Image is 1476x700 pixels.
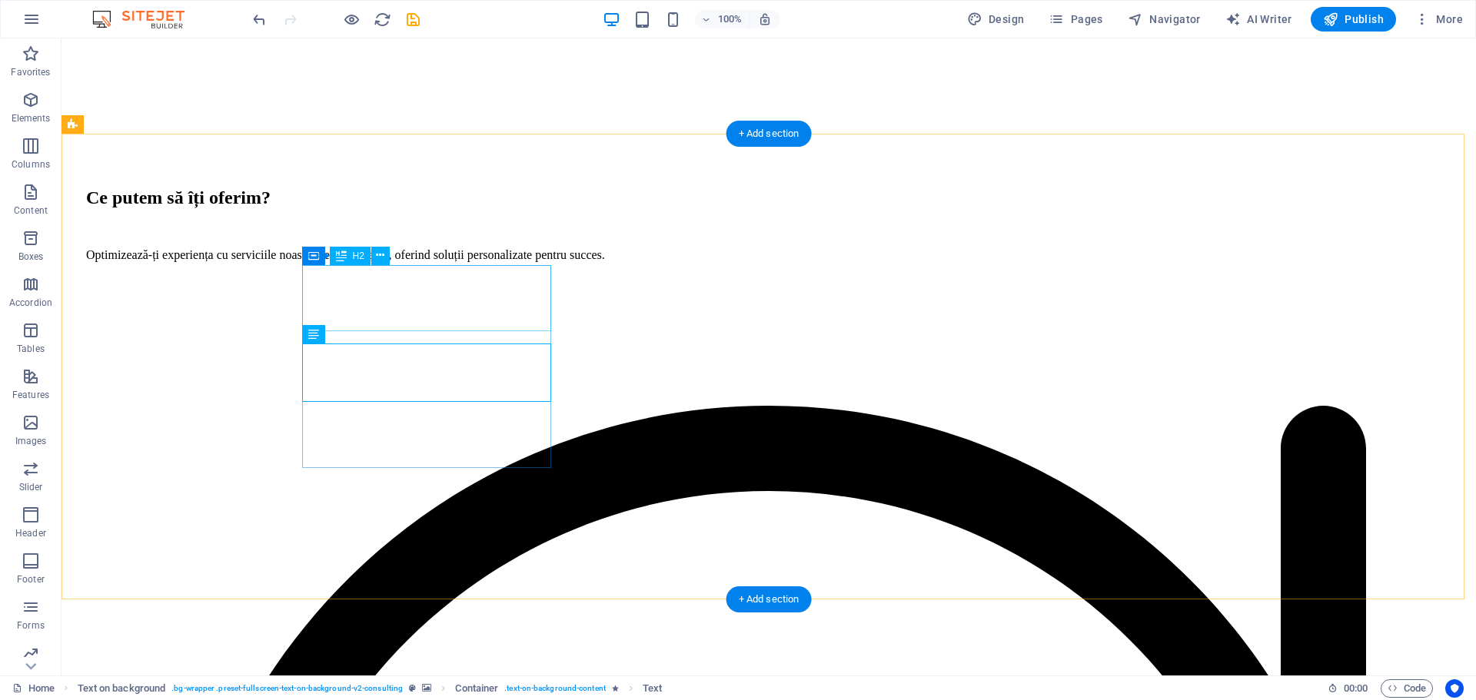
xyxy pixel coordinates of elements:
[1042,7,1109,32] button: Pages
[1381,679,1433,698] button: Code
[11,66,50,78] p: Favorites
[14,204,48,217] p: Content
[18,250,44,263] p: Boxes
[404,10,422,28] button: save
[967,12,1025,27] span: Design
[17,573,45,586] p: Footer
[758,12,772,26] i: On resize automatically adjust zoom level to fit chosen device.
[1388,679,1426,698] span: Code
[1355,682,1357,694] span: :
[504,679,606,698] span: . text-on-background-content
[1408,7,1469,32] button: More
[9,297,52,309] p: Accordion
[422,684,431,692] i: This element contains a background
[695,10,750,28] button: 100%
[1414,12,1463,27] span: More
[1311,7,1396,32] button: Publish
[1323,12,1384,27] span: Publish
[15,527,46,539] p: Header
[1445,679,1464,698] button: Usercentrics
[1049,12,1102,27] span: Pages
[1122,7,1207,32] button: Navigator
[1225,12,1292,27] span: AI Writer
[250,10,268,28] button: undo
[643,679,662,698] span: Click to select. Double-click to edit
[12,389,49,401] p: Features
[726,586,812,612] div: + Add section
[1128,12,1201,27] span: Navigator
[12,112,51,124] p: Elements
[19,481,43,493] p: Slider
[171,679,403,698] span: . bg-wrapper .preset-fullscreen-text-on-background-v2-consulting
[88,10,204,28] img: Editor Logo
[251,11,268,28] i: Undo: Edit headline (Ctrl+Z)
[455,679,498,698] span: Click to select. Double-click to edit
[353,251,364,260] span: H2
[12,158,50,171] p: Columns
[1219,7,1298,32] button: AI Writer
[342,10,361,28] button: Click here to leave preview mode and continue editing
[961,7,1031,32] div: Design (Ctrl+Alt+Y)
[1344,679,1368,698] span: 00 00
[961,7,1031,32] button: Design
[17,619,45,632] p: Forms
[78,679,166,698] span: Click to select. Double-click to edit
[373,10,391,28] button: reload
[726,121,812,147] div: + Add section
[1328,679,1368,698] h6: Session time
[409,684,416,692] i: This element is a customizable preset
[17,343,45,355] p: Tables
[12,679,55,698] a: Click to cancel selection. Double-click to open Pages
[718,10,743,28] h6: 100%
[612,684,619,692] i: Element contains an animation
[374,11,391,28] i: Reload page
[78,679,663,698] nav: breadcrumb
[15,435,47,447] p: Images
